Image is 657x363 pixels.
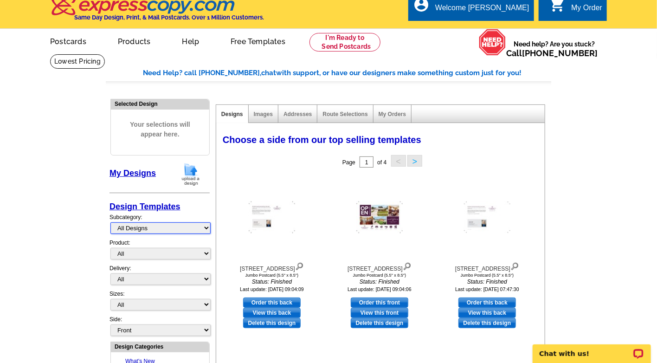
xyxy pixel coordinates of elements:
img: view design details [403,260,412,271]
a: View this back [458,308,516,318]
a: Help [167,30,214,52]
span: chat [261,69,276,77]
a: Delete this design [243,318,301,328]
img: view design details [295,260,304,271]
a: Delete this design [458,318,516,328]
div: Subcategory: [109,213,210,239]
small: Last update: [DATE] 07:47:30 [455,286,519,292]
img: view design details [510,260,519,271]
a: Designs [221,111,243,117]
img: upload-design [179,162,203,186]
a: My Orders [379,111,406,117]
span: Choose a side from our top selling templates [223,135,421,145]
div: Jumbo Postcard (5.5" x 8.5") [328,273,431,278]
div: Jumbo Postcard (5.5" x 8.5") [436,273,538,278]
a: use this design [243,298,301,308]
a: Delete this design [351,318,408,328]
a: Route Selections [322,111,367,117]
div: Product: [109,239,210,264]
div: Sizes: [109,290,210,315]
img: 9112 REGENTS PARK DRIVE 1 [356,201,403,233]
a: Images [254,111,273,117]
div: Welcome [PERSON_NAME] [435,4,529,17]
button: < [391,155,406,167]
img: 9112 REGENTS PARK DRIVE 2 [249,201,295,233]
a: View this front [351,308,408,318]
div: Side: [109,315,210,337]
div: Design Categories [111,342,209,351]
span: Page [342,159,355,166]
a: use this design [351,298,408,308]
a: Postcards [35,30,101,52]
div: Need Help? call [PHONE_NUMBER], with support, or have our designers make something custom just fo... [143,68,551,78]
span: Call [506,48,598,58]
i: Status: Finished [436,278,538,286]
div: Delivery: [109,264,210,290]
i: Status: Finished [328,278,431,286]
iframe: LiveChat chat widget [527,334,657,363]
span: of 4 [377,159,386,166]
small: Last update: [DATE] 09:04:06 [348,286,412,292]
div: My Order [571,4,602,17]
a: shopping_cart My Order [549,2,602,14]
a: [PHONE_NUMBER] [522,48,598,58]
a: Free Templates [216,30,300,52]
a: Design Templates [109,202,180,211]
a: Products [103,30,166,52]
img: 9112 REGENTS PARK DRIVE 2 [464,201,510,233]
a: My Designs [109,169,156,178]
small: Last update: [DATE] 09:04:09 [240,286,304,292]
i: Status: Finished [221,278,323,286]
div: [STREET_ADDRESS] [221,260,323,273]
a: use this design [458,298,516,308]
a: Same Day Design, Print, & Mail Postcards. Over 1 Million Customers. [50,3,264,21]
img: help [479,29,506,56]
div: [STREET_ADDRESS] [328,260,431,273]
h4: Same Day Design, Print, & Mail Postcards. Over 1 Million Customers. [74,14,264,21]
span: Your selections will appear here. [118,110,202,149]
button: > [407,155,422,167]
div: Jumbo Postcard (5.5" x 8.5") [221,273,323,278]
a: Addresses [283,111,312,117]
div: Selected Design [111,99,209,108]
div: [STREET_ADDRESS] [436,260,538,273]
span: Need help? Are you stuck? [506,39,602,58]
a: View this back [243,308,301,318]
